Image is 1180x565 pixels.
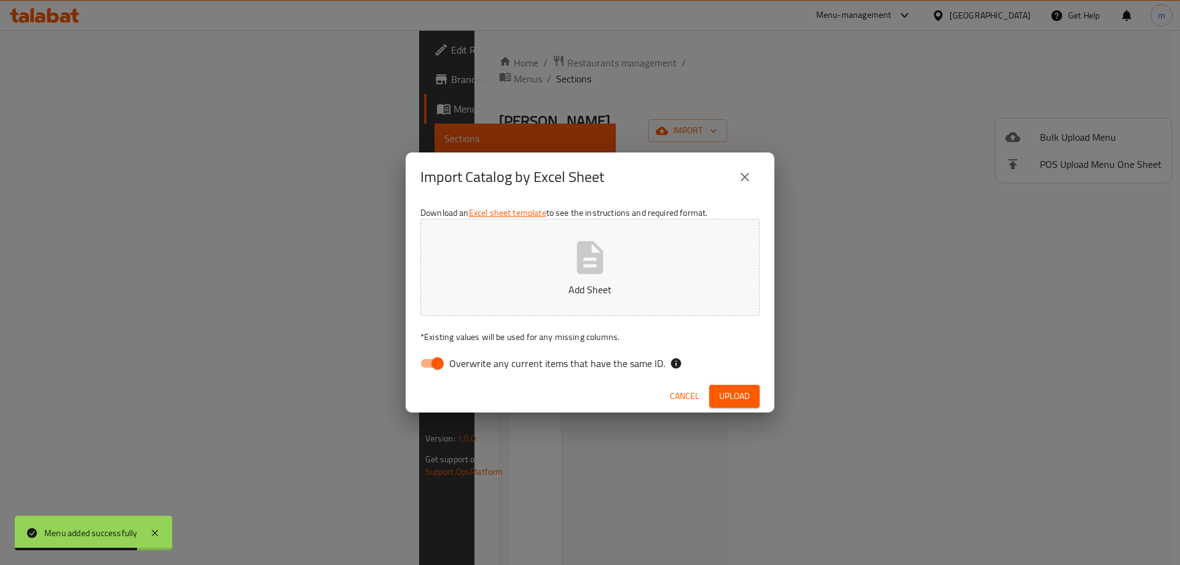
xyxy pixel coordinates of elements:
button: Upload [709,385,760,408]
p: Add Sheet [439,282,741,297]
span: Upload [719,389,750,404]
div: Download an to see the instructions and required format. [406,202,774,380]
p: Existing values will be used for any missing columns. [420,331,760,343]
h2: Import Catalog by Excel Sheet [420,167,604,187]
span: Cancel [670,389,699,404]
span: Overwrite any current items that have the same ID. [449,356,665,371]
a: Excel sheet template [469,205,546,221]
button: Add Sheet [420,219,760,316]
svg: If the overwrite option isn't selected, then the items that match an existing ID will be ignored ... [670,357,682,369]
div: Menu added successfully [44,526,138,540]
button: close [730,162,760,192]
button: Cancel [665,385,704,408]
